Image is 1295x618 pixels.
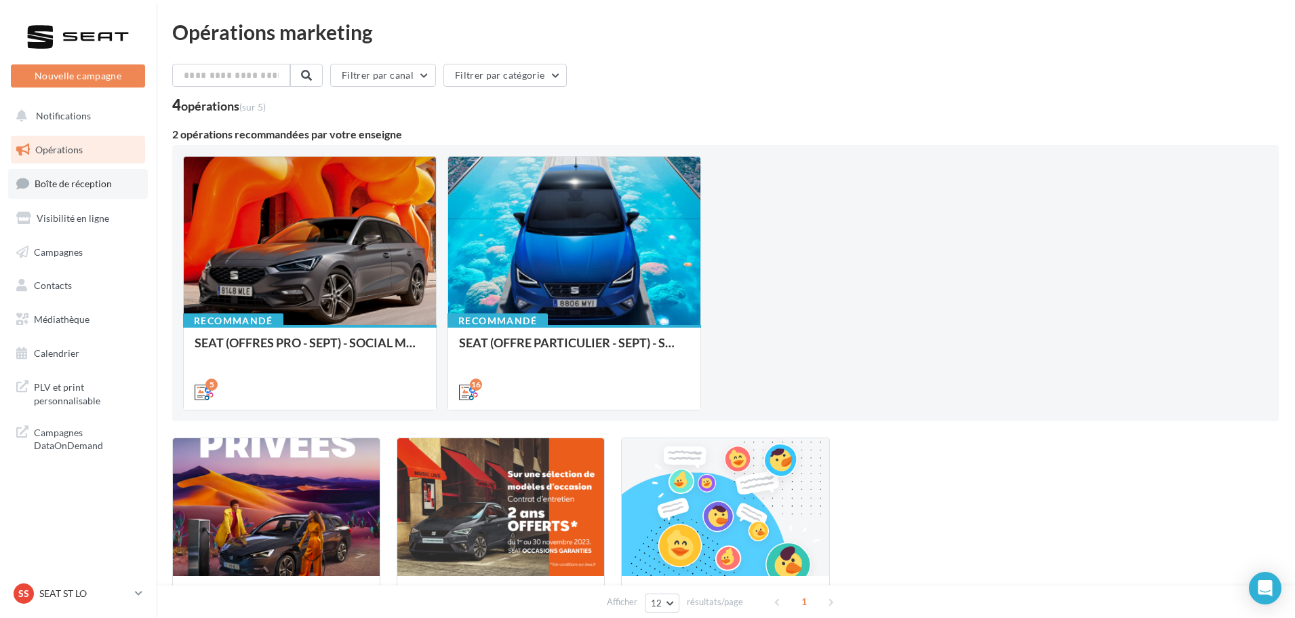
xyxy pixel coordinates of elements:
span: Calendrier [34,347,79,359]
div: opérations [181,100,266,112]
button: Nouvelle campagne [11,64,145,88]
div: 5 [205,379,218,391]
div: Recommandé [447,313,548,328]
button: Notifications [8,102,142,130]
span: Opérations [35,144,83,155]
div: SEAT (OFFRES PRO - SEPT) - SOCIAL MEDIA [195,336,425,363]
span: Campagnes [34,246,83,257]
span: Notifications [36,110,91,121]
button: Filtrer par canal [330,64,436,87]
span: résultats/page [687,596,743,609]
p: SEAT ST LO [39,587,129,600]
button: Filtrer par catégorie [443,64,567,87]
div: Open Intercom Messenger [1249,572,1281,604]
span: (sur 5) [239,101,266,113]
a: Visibilité en ligne [8,204,148,233]
div: Opérations marketing [172,22,1279,42]
span: Boîte de réception [35,178,112,189]
div: 16 [470,379,482,391]
button: 12 [645,594,679,613]
div: Recommandé [183,313,283,328]
a: Contacts [8,271,148,300]
div: 2 opérations recommandées par votre enseigne [172,129,1279,140]
span: Campagnes DataOnDemand [34,423,140,452]
span: PLV et print personnalisable [34,378,140,407]
a: Opérations [8,136,148,164]
span: Visibilité en ligne [37,212,109,224]
a: Campagnes DataOnDemand [8,418,148,458]
a: SS SEAT ST LO [11,581,145,606]
span: SS [18,587,29,600]
span: Afficher [607,596,637,609]
a: Campagnes [8,238,148,267]
a: Boîte de réception [8,169,148,198]
span: 1 [793,591,815,613]
a: PLV et print personnalisable [8,372,148,412]
div: 4 [172,98,266,113]
a: Médiathèque [8,305,148,334]
a: Calendrier [8,339,148,368]
span: Contacts [34,279,72,291]
div: SEAT (OFFRE PARTICULIER - SEPT) - SOCIAL MEDIA [459,336,690,363]
span: 12 [651,598,662,609]
span: Médiathèque [34,313,89,325]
